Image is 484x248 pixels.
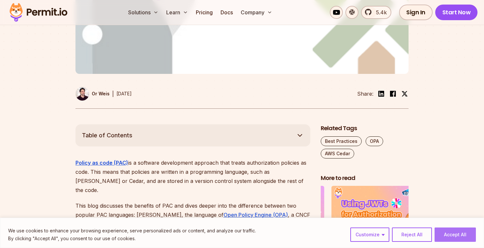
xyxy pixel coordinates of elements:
[401,90,408,97] img: twitter
[75,124,310,146] button: Table of Contents
[321,149,354,158] a: AWS Cedar
[321,174,409,182] h2: More to read
[238,6,275,19] button: Company
[321,124,409,132] h2: Related Tags
[164,6,191,19] button: Learn
[75,87,110,101] a: Or Weis
[8,235,256,242] p: By clicking "Accept All", you consent to our use of cookies.
[75,87,89,101] img: Or Weis
[392,227,432,242] button: Reject All
[223,212,288,218] a: Open Policy Engine (OPA)
[75,159,128,166] a: Policy as code (PAC)
[193,6,215,19] a: Pricing
[75,201,310,238] p: This blog discusses the benefits of PAC and dives deeper into the difference between two popular ...
[75,158,310,195] p: is a software development approach that treats authorization policies as code. This means that po...
[321,136,362,146] a: Best Practices
[366,136,383,146] a: OPA
[218,6,235,19] a: Docs
[361,6,391,19] a: 5.4k
[357,90,373,98] li: Share:
[8,227,256,235] p: We use cookies to enhance your browsing experience, serve personalized ads or content, and analyz...
[389,90,397,98] img: facebook
[399,5,433,20] a: Sign In
[435,5,478,20] a: Start Now
[116,91,132,96] time: [DATE]
[112,90,114,98] div: |
[92,90,110,97] p: Or Weis
[126,6,161,19] button: Solutions
[372,8,387,16] span: 5.4k
[377,90,385,98] img: linkedin
[236,186,324,235] img: A Guide to Bearer Tokens: JWT vs. Opaque Tokens
[435,227,476,242] button: Accept All
[82,131,132,140] span: Table of Contents
[331,186,419,235] img: How to Use JWTs for Authorization: Best Practices and Common Mistakes
[350,227,389,242] button: Customize
[7,1,70,23] img: Permit logo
